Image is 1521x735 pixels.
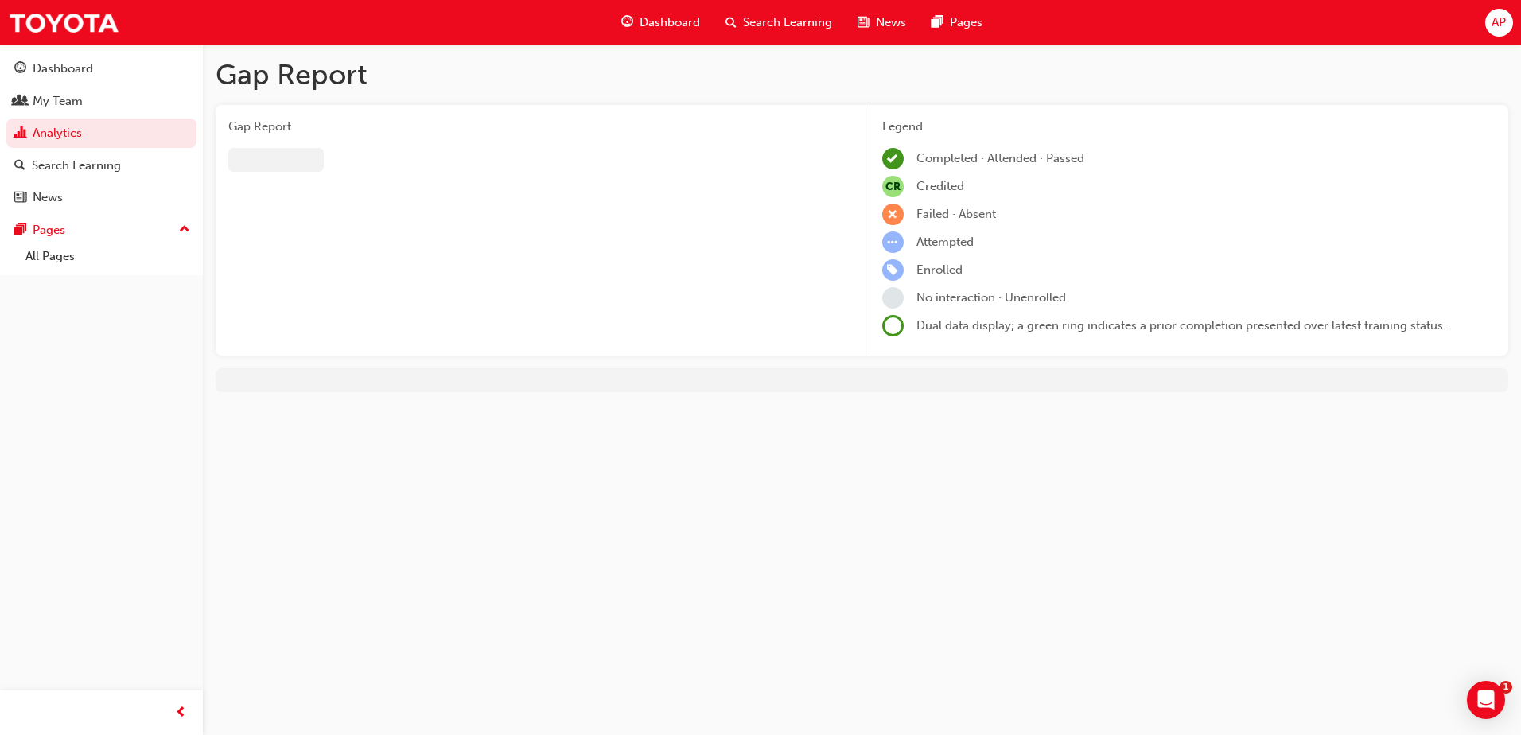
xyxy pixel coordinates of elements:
span: Search Learning [743,14,832,32]
div: Legend [882,118,1496,136]
span: people-icon [14,95,26,109]
a: search-iconSearch Learning [713,6,845,39]
a: guage-iconDashboard [609,6,713,39]
span: pages-icon [14,224,26,238]
span: AP [1492,14,1506,32]
a: news-iconNews [845,6,919,39]
button: Pages [6,216,196,245]
span: 1 [1500,681,1512,694]
span: Dashboard [640,14,700,32]
span: No interaction · Unenrolled [916,290,1066,305]
span: guage-icon [621,13,633,33]
span: guage-icon [14,62,26,76]
a: Dashboard [6,54,196,84]
a: All Pages [19,244,196,269]
a: Search Learning [6,151,196,181]
span: Credited [916,179,964,193]
span: news-icon [858,13,869,33]
span: learningRecordVerb_NONE-icon [882,287,904,309]
span: learningRecordVerb_COMPLETE-icon [882,148,904,169]
div: Open Intercom Messenger [1467,681,1505,719]
button: AP [1485,9,1513,37]
span: learningRecordVerb_ENROLL-icon [882,259,904,281]
a: News [6,183,196,212]
span: Dual data display; a green ring indicates a prior completion presented over latest training status. [916,318,1446,332]
span: prev-icon [175,703,187,723]
span: up-icon [179,220,190,240]
span: Attempted [916,235,974,249]
span: News [876,14,906,32]
span: Pages [950,14,982,32]
div: My Team [33,92,83,111]
span: chart-icon [14,126,26,141]
div: Search Learning [32,157,121,175]
span: search-icon [14,159,25,173]
span: pages-icon [932,13,943,33]
span: Enrolled [916,262,963,277]
span: news-icon [14,191,26,205]
img: Trak [8,5,119,41]
h1: Gap Report [216,57,1508,92]
a: My Team [6,87,196,116]
span: learningRecordVerb_ATTEMPT-icon [882,231,904,253]
span: learningRecordVerb_FAIL-icon [882,204,904,225]
span: search-icon [725,13,737,33]
a: pages-iconPages [919,6,995,39]
span: Gap Report [228,118,843,136]
div: News [33,189,63,207]
a: Analytics [6,119,196,148]
span: null-icon [882,176,904,197]
span: Failed · Absent [916,207,996,221]
div: Pages [33,221,65,239]
span: Completed · Attended · Passed [916,151,1084,165]
button: DashboardMy TeamAnalyticsSearch LearningNews [6,51,196,216]
div: Dashboard [33,60,93,78]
